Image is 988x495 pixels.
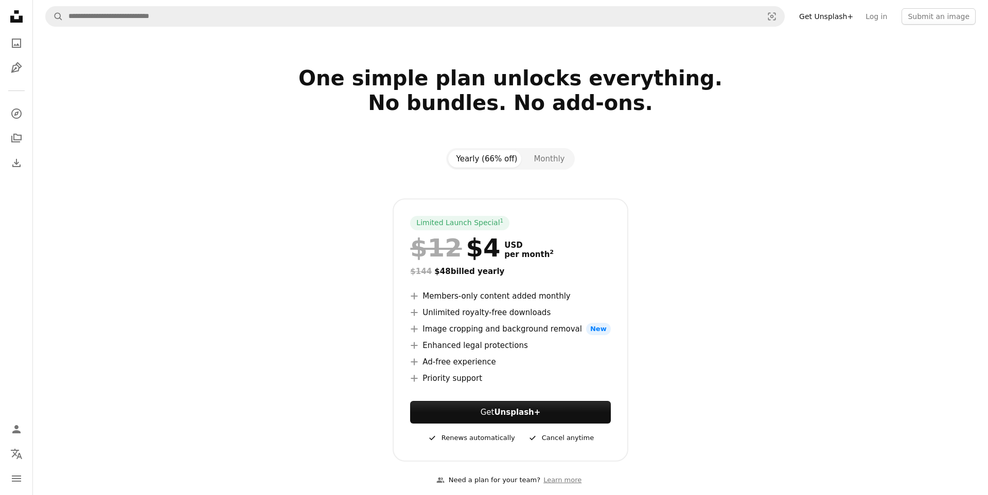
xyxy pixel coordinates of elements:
button: Visual search [760,7,784,26]
div: Renews automatically [427,432,515,444]
sup: 1 [500,217,504,224]
button: Search Unsplash [46,7,63,26]
button: Monthly [525,150,573,168]
span: USD [504,241,554,250]
div: Cancel anytime [527,432,594,444]
a: Log in / Sign up [6,419,27,439]
a: Collections [6,128,27,149]
button: Menu [6,468,27,489]
span: $144 [410,267,432,276]
button: Submit an image [902,8,976,25]
form: Find visuals sitewide [45,6,785,27]
li: Priority support [410,372,610,384]
button: Yearly (66% off) [448,150,526,168]
a: Download History [6,153,27,173]
a: Illustrations [6,58,27,78]
div: $4 [410,234,500,261]
a: 2 [548,250,556,259]
a: Learn more [540,472,585,489]
a: Explore [6,103,27,124]
div: Need a plan for your team? [436,475,540,486]
a: Get Unsplash+ [793,8,859,25]
button: Language [6,444,27,464]
span: New [586,323,611,335]
li: Unlimited royalty-free downloads [410,306,610,319]
li: Members-only content added monthly [410,290,610,302]
strong: Unsplash+ [494,408,540,417]
div: $48 billed yearly [410,265,610,278]
a: Photos [6,33,27,53]
a: 1 [498,218,506,228]
li: Enhanced legal protections [410,339,610,352]
sup: 2 [550,249,554,255]
div: Limited Launch Special [410,216,509,230]
span: per month [504,250,554,259]
li: Ad-free experience [410,356,610,368]
a: Log in [859,8,893,25]
li: Image cropping and background removal [410,323,610,335]
a: Home — Unsplash [6,6,27,29]
span: $12 [410,234,462,261]
button: GetUnsplash+ [410,401,610,424]
h2: One simple plan unlocks everything. No bundles. No add-ons. [179,66,842,140]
